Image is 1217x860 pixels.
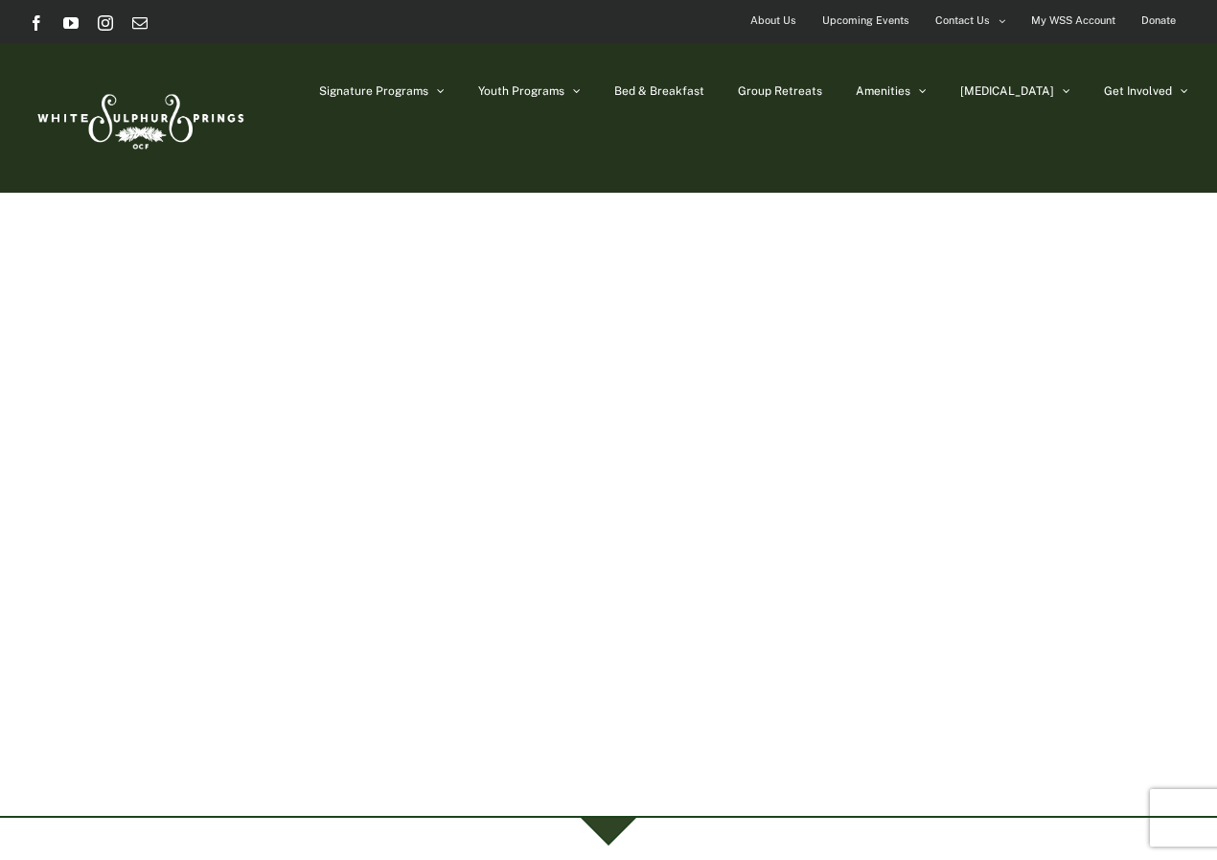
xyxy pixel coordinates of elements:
[750,7,796,35] span: About Us
[738,85,822,97] span: Group Retreats
[98,15,113,31] a: Instagram
[319,43,445,139] a: Signature Programs
[29,15,44,31] a: Facebook
[1141,7,1176,35] span: Donate
[319,85,428,97] span: Signature Programs
[132,15,148,31] a: Email
[614,85,704,97] span: Bed & Breakfast
[478,43,581,139] a: Youth Programs
[960,85,1054,97] span: [MEDICAL_DATA]
[1031,7,1115,35] span: My WSS Account
[63,15,79,31] a: YouTube
[1104,43,1188,139] a: Get Involved
[856,43,927,139] a: Amenities
[822,7,909,35] span: Upcoming Events
[738,43,822,139] a: Group Retreats
[29,73,249,163] img: White Sulphur Springs Logo
[614,43,704,139] a: Bed & Breakfast
[856,85,910,97] span: Amenities
[1104,85,1172,97] span: Get Involved
[319,43,1188,139] nav: Main Menu
[478,85,564,97] span: Youth Programs
[960,43,1070,139] a: [MEDICAL_DATA]
[935,7,990,35] span: Contact Us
